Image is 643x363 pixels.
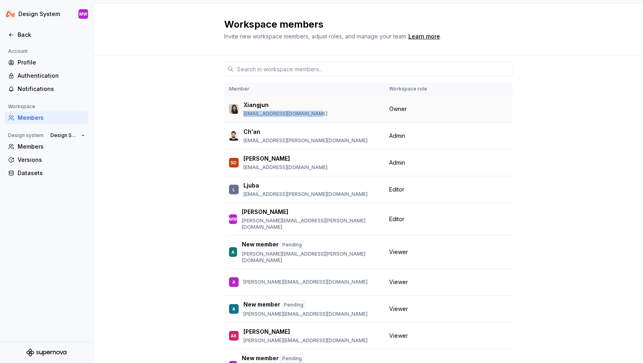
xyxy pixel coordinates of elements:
[18,85,85,93] div: Notifications
[389,159,405,167] span: Admin
[243,164,328,171] p: [EMAIL_ADDRESS][DOMAIN_NAME]
[18,143,85,151] div: Members
[243,181,259,190] p: Ljuba
[243,128,260,136] p: Ch'an
[224,33,407,40] span: Invite new workspace members, adjust roles, and manage your team.
[18,72,85,80] div: Authentication
[5,153,88,166] a: Versions
[234,62,512,76] input: Search in workspace members...
[282,300,305,309] div: Pending
[26,349,66,357] svg: Supernova Logo
[5,167,88,179] a: Datasets
[389,278,408,286] span: Viewer
[389,105,407,113] span: Owner
[389,215,404,223] span: Editor
[79,11,87,17] div: MW
[5,102,38,111] div: Workspace
[389,305,408,313] span: Viewer
[5,83,88,95] a: Notifications
[389,186,404,194] span: Editor
[243,191,368,198] p: [EMAIL_ADDRESS][PERSON_NAME][DOMAIN_NAME]
[229,104,239,114] img: Xiangjun
[242,208,288,216] p: [PERSON_NAME]
[18,156,85,164] div: Versions
[280,354,304,363] div: Pending
[243,300,280,309] p: New member
[231,332,237,340] div: AK
[2,5,91,23] button: Design SystemMW
[408,32,440,40] a: Learn more
[232,305,235,313] div: A
[242,218,380,230] p: [PERSON_NAME][EMAIL_ADDRESS][PERSON_NAME][DOMAIN_NAME]
[242,251,380,264] p: [PERSON_NAME][EMAIL_ADDRESS][PERSON_NAME][DOMAIN_NAME]
[224,18,503,31] h2: Workspace members
[389,332,408,340] span: Viewer
[243,155,290,163] p: [PERSON_NAME]
[229,131,239,141] img: Ch'an
[18,58,85,67] div: Profile
[407,34,441,40] span: .
[242,240,279,249] p: New member
[389,132,405,140] span: Admin
[243,279,368,285] p: [PERSON_NAME][EMAIL_ADDRESS][DOMAIN_NAME]
[5,28,88,41] a: Back
[243,337,368,344] p: [PERSON_NAME][EMAIL_ADDRESS][DOMAIN_NAME]
[18,10,60,18] div: Design System
[243,101,269,109] p: Xiangjun
[243,328,290,336] p: [PERSON_NAME]
[5,140,88,153] a: Members
[18,31,85,39] div: Back
[243,137,368,144] p: [EMAIL_ADDRESS][PERSON_NAME][DOMAIN_NAME]
[231,248,235,256] div: A
[5,46,31,56] div: Account
[242,354,279,363] p: New member
[6,9,15,19] img: 0733df7c-e17f-4421-95a9-ced236ef1ff0.png
[233,186,235,194] div: L
[389,248,408,256] span: Viewer
[18,114,85,122] div: Members
[5,56,88,69] a: Profile
[5,69,88,82] a: Authentication
[5,131,47,140] div: Design system
[243,311,368,317] p: [PERSON_NAME][EMAIL_ADDRESS][DOMAIN_NAME]
[243,111,328,117] p: [EMAIL_ADDRESS][DOMAIN_NAME]
[231,159,237,167] div: SD
[50,132,78,139] span: Design System
[18,169,85,177] div: Datasets
[280,240,304,249] div: Pending
[224,83,384,96] th: Member
[5,111,88,124] a: Members
[384,83,492,96] th: Workspace role
[229,215,237,223] div: MW
[232,278,235,286] div: A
